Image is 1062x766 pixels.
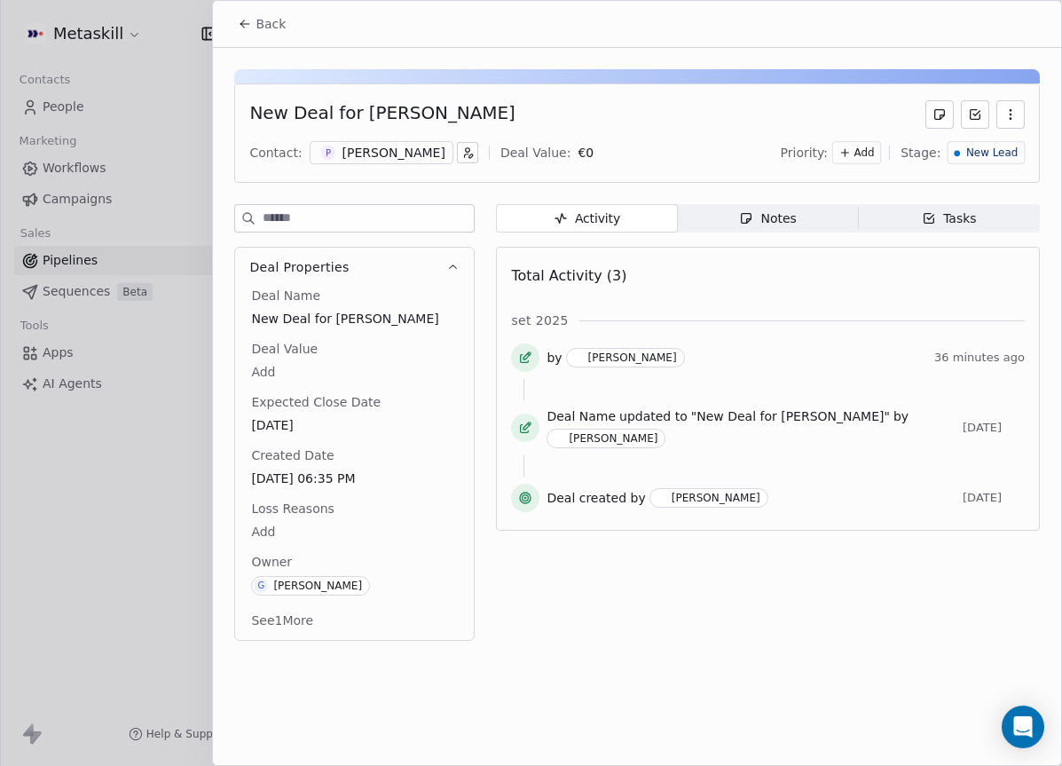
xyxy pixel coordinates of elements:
[251,416,458,434] span: [DATE]
[922,209,977,228] div: Tasks
[500,144,570,162] div: Deal Value:
[672,492,760,504] div: [PERSON_NAME]
[1002,706,1044,748] div: Open Intercom Messenger
[240,604,324,636] button: See1More
[320,146,335,161] span: P
[550,432,563,446] img: D
[227,8,296,40] button: Back
[963,421,1025,435] span: [DATE]
[966,146,1018,161] span: New Lead
[588,351,677,364] div: [PERSON_NAME]
[248,340,321,358] span: Deal Value
[342,144,445,162] div: [PERSON_NAME]
[963,491,1025,505] span: [DATE]
[569,351,582,365] img: D
[619,407,688,425] span: updated to
[251,470,458,487] span: [DATE] 06:35 PM
[251,363,458,381] span: Add
[249,100,515,129] div: New Deal for [PERSON_NAME]
[547,407,616,425] span: Deal Name
[511,267,626,284] span: Total Activity (3)
[934,351,1025,365] span: 36 minutes ago
[781,144,829,162] span: Priority:
[256,15,286,33] span: Back
[235,248,474,287] button: Deal Properties
[547,349,562,367] span: by
[248,500,337,517] span: Loss Reasons
[248,446,337,464] span: Created Date
[251,523,458,541] span: Add
[854,146,875,161] span: Add
[258,579,265,593] div: G
[893,407,909,425] span: by
[578,146,594,160] span: € 0
[249,144,302,162] div: Contact:
[251,310,458,328] span: New Deal for [PERSON_NAME]
[652,492,665,505] img: D
[248,393,384,411] span: Expected Close Date
[273,580,362,592] div: [PERSON_NAME]
[235,287,474,640] div: Deal Properties
[569,432,657,445] div: [PERSON_NAME]
[248,287,324,304] span: Deal Name
[249,258,349,276] span: Deal Properties
[248,553,295,571] span: Owner
[511,312,568,329] span: set 2025
[547,489,645,507] span: Deal created by
[901,144,940,162] span: Stage:
[691,407,890,425] span: "New Deal for [PERSON_NAME]"
[739,209,796,228] div: Notes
